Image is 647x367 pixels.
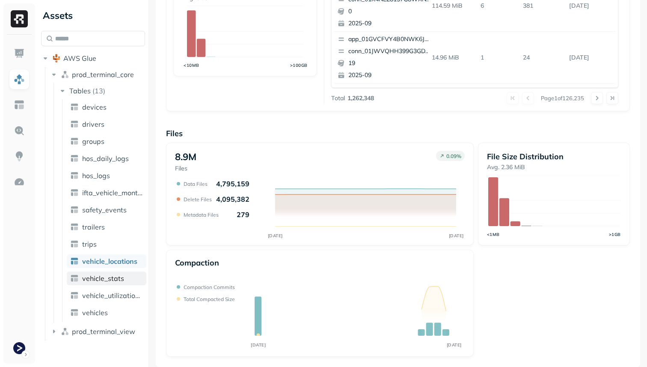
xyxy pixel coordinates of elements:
[82,206,127,214] span: safety_events
[70,188,79,197] img: table
[82,223,105,231] span: trailers
[82,240,97,248] span: trips
[487,152,621,161] p: File Size Distribution
[50,68,145,81] button: prod_terminal_core
[67,117,146,131] a: drivers
[237,210,249,219] p: 279
[72,327,135,336] span: prod_terminal_view
[67,186,146,200] a: ifta_vehicle_months
[14,74,25,85] img: Assets
[348,7,431,16] p: 0
[70,291,79,300] img: table
[92,87,105,95] p: ( 13 )
[70,154,79,163] img: table
[175,258,219,268] p: Compaction
[428,50,478,65] p: 14.96 MiB
[446,153,461,159] p: 0.09 %
[67,203,146,217] a: safety_events
[184,284,235,290] p: Compaction commits
[61,327,69,336] img: namespace
[14,48,25,59] img: Dashboard
[347,94,374,102] p: 1,262,348
[11,10,28,27] img: Ryft
[14,99,25,110] img: Asset Explorer
[290,63,308,68] tspan: >100GB
[348,35,431,44] p: app_01GVCFVY4B0NWK6JYK87JP2WRP
[50,325,145,338] button: prod_terminal_view
[348,47,431,56] p: conn_01JWVQHH399G3GDDK7PZV34PAR
[13,342,25,354] img: Terminal
[67,100,146,114] a: devices
[67,134,146,148] a: groups
[14,176,25,188] img: Optimization
[41,51,145,65] button: AWS Glue
[267,233,282,239] tspan: [DATE]
[609,232,621,237] tspan: >1GB
[82,291,143,300] span: vehicle_utilization_day
[82,103,107,111] span: devices
[67,272,146,285] a: vehicle_stats
[14,151,25,162] img: Insights
[348,71,431,80] p: 2025-09
[70,308,79,317] img: table
[67,289,146,302] a: vehicle_utilization_day
[184,296,235,302] p: Total compacted size
[334,32,435,83] button: app_01GVCFVY4B0NWK6JYK87JP2WRPconn_01JWVQHH399G3GDDK7PZV34PAR192025-09
[487,163,621,171] p: Avg. 2.36 MiB
[67,254,146,268] a: vehicle_locations
[519,50,566,65] p: 24
[67,306,146,319] a: vehicles
[82,154,129,163] span: hos_daily_logs
[70,120,79,128] img: table
[477,50,519,65] p: 1
[82,188,143,197] span: ifta_vehicle_months
[334,84,435,135] button: app_01GVCFVY4B0NWK6JYK87JP2WRPconn_01JWVQHH399G3GDDK7PZV34PAR122025-09
[184,63,199,68] tspan: <10MB
[331,94,345,102] p: Total
[82,308,108,317] span: vehicles
[216,179,249,188] p: 4,795,159
[67,152,146,165] a: hos_daily_logs
[184,196,212,203] p: Delete Files
[70,206,79,214] img: table
[541,94,584,102] p: Page 1 of 126,235
[82,274,124,283] span: vehicle_stats
[70,137,79,146] img: table
[70,223,79,231] img: table
[348,19,431,28] p: 2025-09
[67,169,146,182] a: hos_logs
[67,237,146,251] a: trips
[41,9,145,22] div: Assets
[175,164,196,173] p: Files
[447,342,462,348] tspan: [DATE]
[184,181,208,187] p: Data Files
[52,54,61,63] img: root
[487,232,500,237] tspan: <1MB
[70,274,79,283] img: table
[72,70,134,79] span: prod_terminal_core
[69,87,91,95] span: Tables
[58,84,146,98] button: Tables(13)
[216,195,249,203] p: 4,095,382
[63,54,96,63] span: AWS Glue
[448,233,463,239] tspan: [DATE]
[566,50,615,65] p: Sep 19, 2025
[70,240,79,248] img: table
[82,120,104,128] span: drivers
[166,128,630,138] p: Files
[82,171,110,180] span: hos_logs
[14,125,25,136] img: Query Explorer
[70,171,79,180] img: table
[82,137,104,146] span: groups
[70,257,79,266] img: table
[251,342,266,348] tspan: [DATE]
[67,220,146,234] a: trailers
[184,212,219,218] p: Metadata Files
[348,59,431,68] p: 19
[82,257,137,266] span: vehicle_locations
[70,103,79,111] img: table
[175,151,196,163] p: 8.9M
[61,70,69,79] img: namespace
